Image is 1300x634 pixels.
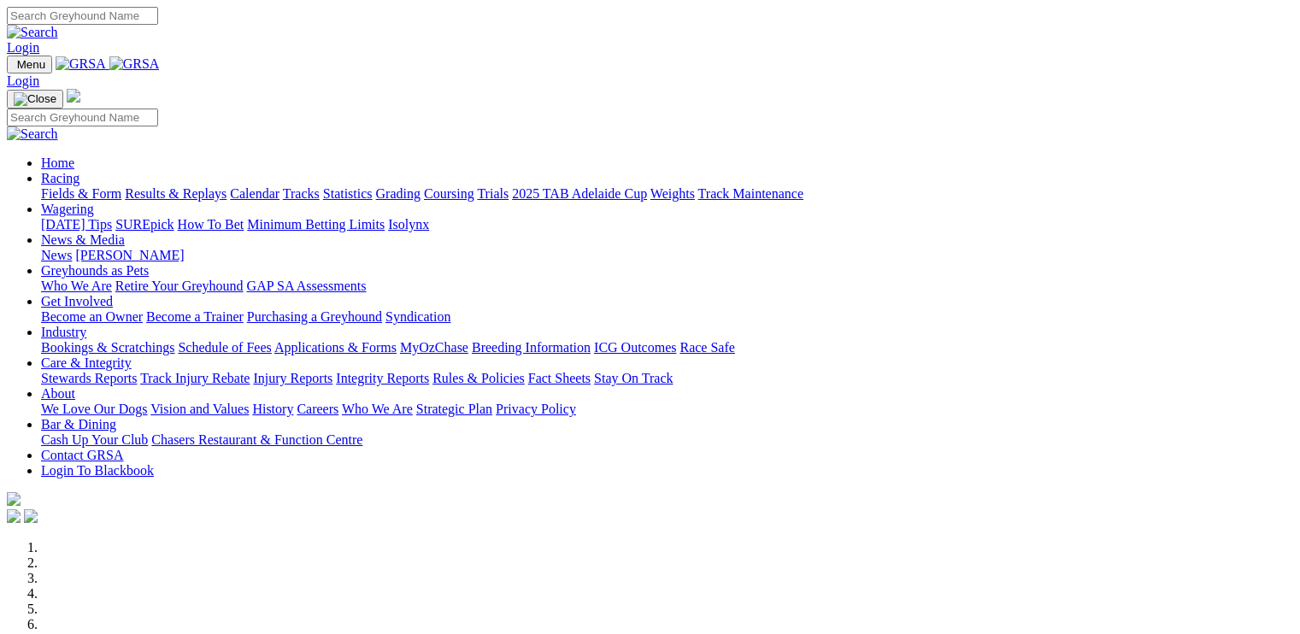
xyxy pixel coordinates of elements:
[230,186,279,201] a: Calendar
[7,126,58,142] img: Search
[7,25,58,40] img: Search
[41,309,1293,325] div: Get Involved
[41,294,113,308] a: Get Involved
[7,73,39,88] a: Login
[424,186,474,201] a: Coursing
[512,186,647,201] a: 2025 TAB Adelaide Cup
[41,217,112,232] a: [DATE] Tips
[41,248,72,262] a: News
[432,371,525,385] a: Rules & Policies
[247,217,385,232] a: Minimum Betting Limits
[283,186,320,201] a: Tracks
[41,448,123,462] a: Contact GRSA
[41,463,154,478] a: Login To Blackbook
[146,309,244,324] a: Become a Trainer
[594,371,673,385] a: Stay On Track
[115,217,174,232] a: SUREpick
[115,279,244,293] a: Retire Your Greyhound
[7,7,158,25] input: Search
[528,371,591,385] a: Fact Sheets
[14,92,56,106] img: Close
[41,217,1293,232] div: Wagering
[41,186,121,201] a: Fields & Form
[41,279,1293,294] div: Greyhounds as Pets
[496,402,576,416] a: Privacy Policy
[41,202,94,216] a: Wagering
[7,40,39,55] a: Login
[247,279,367,293] a: GAP SA Assessments
[41,279,112,293] a: Who We Are
[41,371,1293,386] div: Care & Integrity
[17,58,45,71] span: Menu
[323,186,373,201] a: Statistics
[125,186,226,201] a: Results & Replays
[41,386,75,401] a: About
[477,186,509,201] a: Trials
[7,492,21,506] img: logo-grsa-white.png
[342,402,413,416] a: Who We Are
[41,402,1293,417] div: About
[594,340,676,355] a: ICG Outcomes
[41,156,74,170] a: Home
[41,248,1293,263] div: News & Media
[297,402,338,416] a: Careers
[41,263,149,278] a: Greyhounds as Pets
[7,90,63,109] button: Toggle navigation
[75,248,184,262] a: [PERSON_NAME]
[41,371,137,385] a: Stewards Reports
[24,509,38,523] img: twitter.svg
[109,56,160,72] img: GRSA
[698,186,803,201] a: Track Maintenance
[41,402,147,416] a: We Love Our Dogs
[41,432,148,447] a: Cash Up Your Club
[679,340,734,355] a: Race Safe
[253,371,332,385] a: Injury Reports
[178,340,271,355] a: Schedule of Fees
[7,109,158,126] input: Search
[151,432,362,447] a: Chasers Restaurant & Function Centre
[247,309,382,324] a: Purchasing a Greyhound
[41,432,1293,448] div: Bar & Dining
[376,186,421,201] a: Grading
[41,232,125,247] a: News & Media
[41,417,116,431] a: Bar & Dining
[56,56,106,72] img: GRSA
[41,186,1293,202] div: Racing
[41,325,86,339] a: Industry
[274,340,397,355] a: Applications & Forms
[41,355,132,370] a: Care & Integrity
[140,371,250,385] a: Track Injury Rebate
[67,89,80,103] img: logo-grsa-white.png
[252,402,293,416] a: History
[41,340,1293,355] div: Industry
[416,402,492,416] a: Strategic Plan
[178,217,244,232] a: How To Bet
[7,509,21,523] img: facebook.svg
[150,402,249,416] a: Vision and Values
[41,171,79,185] a: Racing
[336,371,429,385] a: Integrity Reports
[650,186,695,201] a: Weights
[472,340,591,355] a: Breeding Information
[400,340,468,355] a: MyOzChase
[41,309,143,324] a: Become an Owner
[7,56,52,73] button: Toggle navigation
[388,217,429,232] a: Isolynx
[41,340,174,355] a: Bookings & Scratchings
[385,309,450,324] a: Syndication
